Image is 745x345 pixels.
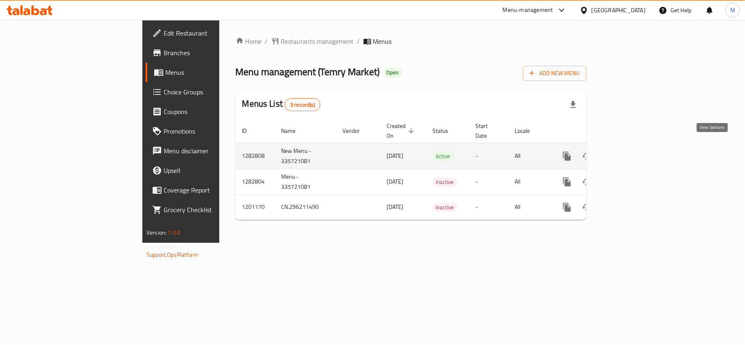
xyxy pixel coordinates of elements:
span: Add New Menu [529,68,580,78]
span: Created On [387,121,416,141]
div: Menu-management [503,5,553,15]
a: Restaurants management [271,36,354,46]
td: CN.296211490 [275,195,336,220]
span: Active [433,152,454,161]
span: Branches [164,48,260,58]
span: Restaurants management [281,36,354,46]
a: Menus [146,63,267,82]
span: [DATE] [387,202,404,212]
span: Get support on: [146,241,184,252]
td: - [469,195,509,220]
span: Vendor [343,126,371,136]
span: Upsell [164,166,260,175]
button: more [557,197,577,217]
span: Menus [373,36,392,46]
a: Menu disclaimer [146,141,267,161]
div: Open [383,68,402,78]
span: Menu disclaimer [164,146,260,156]
span: 3 record(s) [285,101,320,109]
span: Locale [515,126,541,136]
div: [GEOGRAPHIC_DATA] [592,6,646,15]
td: Menu - 335721081 [275,169,336,195]
span: Edit Restaurant [164,28,260,38]
span: Menus [165,67,260,77]
span: Coupons [164,107,260,116]
span: ID [242,126,258,136]
span: Menu management ( Temry Market ) [236,63,380,81]
div: Export file [563,95,583,114]
span: Coverage Report [164,185,260,195]
a: Support.OpsPlatform [146,249,198,260]
span: Open [383,69,402,76]
a: Promotions [146,121,267,141]
span: Grocery Checklist [164,205,260,215]
span: M [730,6,735,15]
span: Promotions [164,126,260,136]
button: Change Status [577,172,596,192]
span: Status [433,126,459,136]
span: Start Date [476,121,499,141]
a: Grocery Checklist [146,200,267,220]
span: Choice Groups [164,87,260,97]
div: Total records count [285,98,320,111]
nav: breadcrumb [236,36,586,46]
td: All [509,169,551,195]
a: Coverage Report [146,180,267,200]
div: Inactive [433,202,457,212]
h2: Menus List [242,98,320,111]
a: Coupons [146,102,267,121]
span: [DATE] [387,150,404,161]
a: Branches [146,43,267,63]
a: Upsell [146,161,267,180]
div: Active [433,151,454,161]
span: Inactive [433,177,457,187]
span: 1.0.0 [168,227,180,238]
span: [DATE] [387,176,404,187]
span: Name [281,126,306,136]
button: more [557,172,577,192]
a: Choice Groups [146,82,267,102]
a: Edit Restaurant [146,23,267,43]
td: New Menu - 335721081 [275,143,336,169]
th: Actions [551,119,642,143]
td: - [469,169,509,195]
button: more [557,146,577,166]
li: / [357,36,360,46]
td: - [469,143,509,169]
td: All [509,143,551,169]
span: Version: [146,227,167,238]
span: Inactive [433,203,457,212]
td: All [509,195,551,220]
table: enhanced table [236,119,642,220]
button: Add New Menu [523,66,586,81]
